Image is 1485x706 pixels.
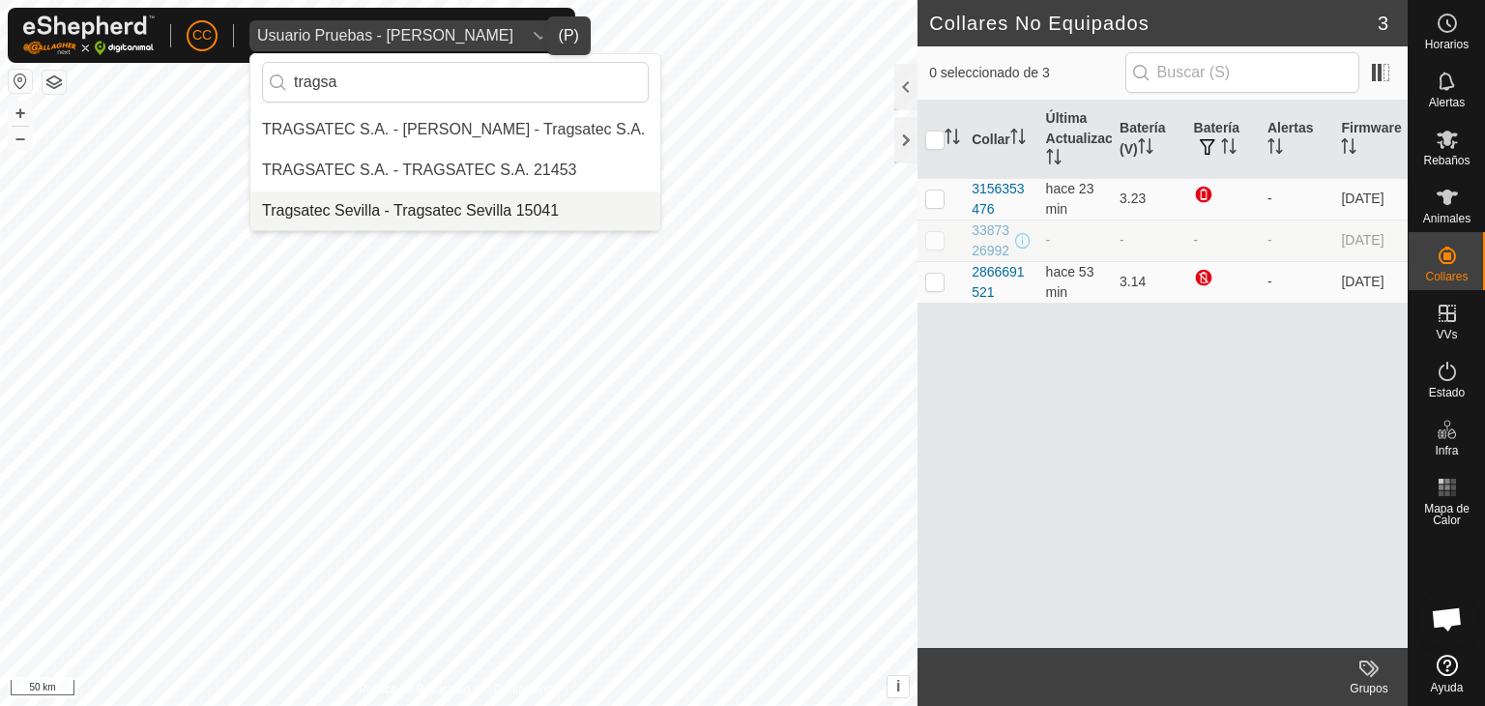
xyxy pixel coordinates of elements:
[1221,141,1237,157] p-sorticon: Activar para ordenar
[1418,590,1476,648] div: Chat abierto
[1260,261,1333,303] td: -
[972,221,1010,261] div: 3387326992
[1138,141,1153,157] p-sorticon: Activar para ordenar
[1112,261,1185,303] td: 3.14
[1046,232,1051,248] span: -
[1186,101,1260,179] th: Batería
[1425,271,1468,282] span: Collares
[1267,141,1283,157] p-sorticon: Activar para ordenar
[1341,141,1356,157] p-sorticon: Activar para ordenar
[250,151,660,190] li: TRAGSATEC S.A. 21453
[1409,647,1485,701] a: Ayuda
[1333,220,1408,261] td: [DATE]
[972,179,1030,220] div: 3156353476
[1413,503,1480,526] span: Mapa de Calor
[250,110,660,149] li: Oscar Zazo del Pozo - Tragsatec S.A.
[1435,445,1458,456] span: Infra
[9,127,32,150] button: –
[1112,178,1185,220] td: 3.23
[192,25,212,45] span: CC
[1260,220,1333,261] td: -
[1333,178,1408,220] td: [DATE]
[1330,680,1408,697] div: Grupos
[1423,213,1470,224] span: Animales
[257,28,513,44] div: Usuario Pruebas - [PERSON_NAME]
[249,20,521,51] span: Usuario Pruebas - Gregorio Alarcia
[972,262,1030,303] div: 2866691521
[494,681,559,698] a: Contáctenos
[1333,261,1408,303] td: [DATE]
[1186,220,1260,261] td: -
[1112,220,1185,261] td: -
[262,199,559,222] div: Tragsatec Sevilla - Tragsatec Sevilla 15041
[1333,101,1408,179] th: Firmware
[9,70,32,93] button: Restablecer Mapa
[929,12,1378,35] h2: Collares No Equipados
[1046,181,1094,217] span: 17 sept 2025, 14:38
[262,159,576,182] div: TRAGSATEC S.A. - TRAGSATEC S.A. 21453
[250,191,660,230] li: Tragsatec Sevilla 15041
[896,678,900,694] span: i
[359,681,470,698] a: Política de Privacidad
[964,101,1037,179] th: Collar
[1260,101,1333,179] th: Alertas
[1260,178,1333,220] td: -
[929,63,1124,83] span: 0 seleccionado de 3
[1046,264,1094,300] span: 17 sept 2025, 14:08
[1046,152,1062,167] p-sorticon: Activar para ordenar
[1010,132,1026,147] p-sorticon: Activar para ordenar
[1429,387,1465,398] span: Estado
[262,62,649,103] input: Buscar por región, país, empresa o propiedad
[1431,682,1464,693] span: Ayuda
[262,118,645,141] div: TRAGSATEC S.A. - [PERSON_NAME] - Tragsatec S.A.
[23,15,155,55] img: Logo Gallagher
[250,110,660,230] ul: Option List
[888,676,909,697] button: i
[43,71,66,94] button: Capas del Mapa
[9,102,32,125] button: +
[945,132,960,147] p-sorticon: Activar para ordenar
[1112,101,1185,179] th: Batería (V)
[1423,155,1470,166] span: Rebaños
[1429,97,1465,108] span: Alertas
[1038,101,1112,179] th: Última Actualización
[1436,329,1457,340] span: VVs
[521,20,560,51] div: dropdown trigger
[1425,39,1469,50] span: Horarios
[1125,52,1359,93] input: Buscar (S)
[1378,9,1388,38] span: 3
